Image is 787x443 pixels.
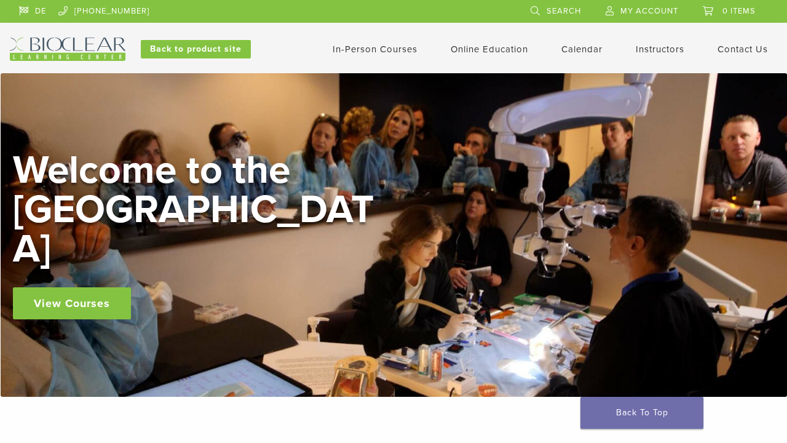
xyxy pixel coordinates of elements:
a: Back to product site [141,40,251,58]
span: My Account [620,6,678,16]
a: View Courses [13,287,131,319]
h2: Welcome to the [GEOGRAPHIC_DATA] [13,151,382,269]
a: In-Person Courses [333,44,417,55]
a: Calendar [561,44,603,55]
a: Contact Us [718,44,768,55]
a: Online Education [451,44,528,55]
img: Bioclear [10,38,125,61]
span: Search [547,6,581,16]
span: 0 items [722,6,756,16]
a: Back To Top [580,397,703,429]
a: Instructors [636,44,684,55]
